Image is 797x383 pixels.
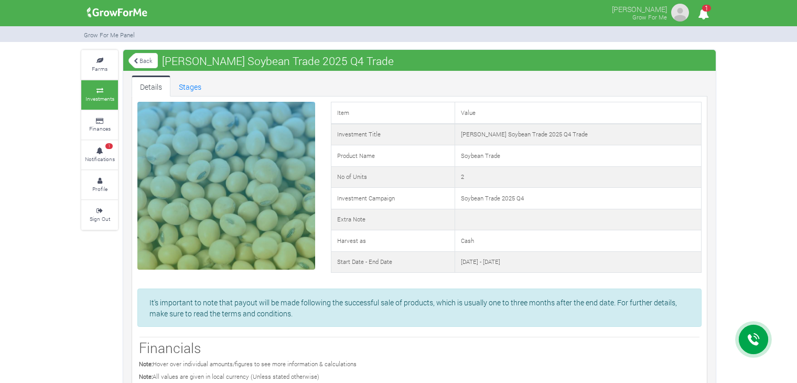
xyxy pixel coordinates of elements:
a: Sign Out [81,200,118,229]
small: Investments [85,95,114,102]
small: Hover over individual amounts/figures to see more information & calculations [139,360,357,368]
b: Note: [139,360,153,368]
a: 1 Notifications [81,141,118,169]
td: Soybean Trade 2025 Q4 [455,188,702,209]
b: Note: [139,373,153,380]
td: Extra Note [331,209,455,230]
td: Investment Title [331,124,455,145]
small: Farms [92,65,107,72]
a: Farms [81,50,118,79]
span: 1 [105,143,113,150]
a: Investments [81,80,118,109]
td: Product Name [331,145,455,167]
span: 1 [702,5,711,12]
a: Profile [81,171,118,199]
p: [PERSON_NAME] [612,2,667,15]
h3: Financials [139,339,700,356]
td: Start Date - End Date [331,251,455,273]
small: All values are given in local currency (Unless stated otherwise) [139,373,319,380]
td: Harvest as [331,230,455,252]
small: Grow For Me Panel [84,31,135,39]
a: Stages [170,76,210,97]
img: growforme image [670,2,691,23]
small: Sign Out [90,215,110,222]
small: Finances [89,125,111,132]
a: Back [128,52,158,69]
small: Profile [92,185,107,193]
td: [DATE] - [DATE] [455,251,702,273]
td: [PERSON_NAME] Soybean Trade 2025 Q4 Trade [455,124,702,145]
p: It's important to note that payout will be made following the successful sale of products, which ... [149,297,690,319]
td: Investment Campaign [331,188,455,209]
img: growforme image [83,2,151,23]
span: [PERSON_NAME] Soybean Trade 2025 Q4 Trade [159,50,396,71]
small: Notifications [85,155,115,163]
a: Finances [81,111,118,140]
i: Notifications [693,2,714,26]
td: 2 [455,166,702,188]
td: Cash [455,230,702,252]
a: 1 [693,10,714,20]
a: Details [132,76,170,97]
td: Item [331,102,455,124]
small: Grow For Me [632,13,667,21]
td: Value [455,102,702,124]
td: No of Units [331,166,455,188]
td: Soybean Trade [455,145,702,167]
